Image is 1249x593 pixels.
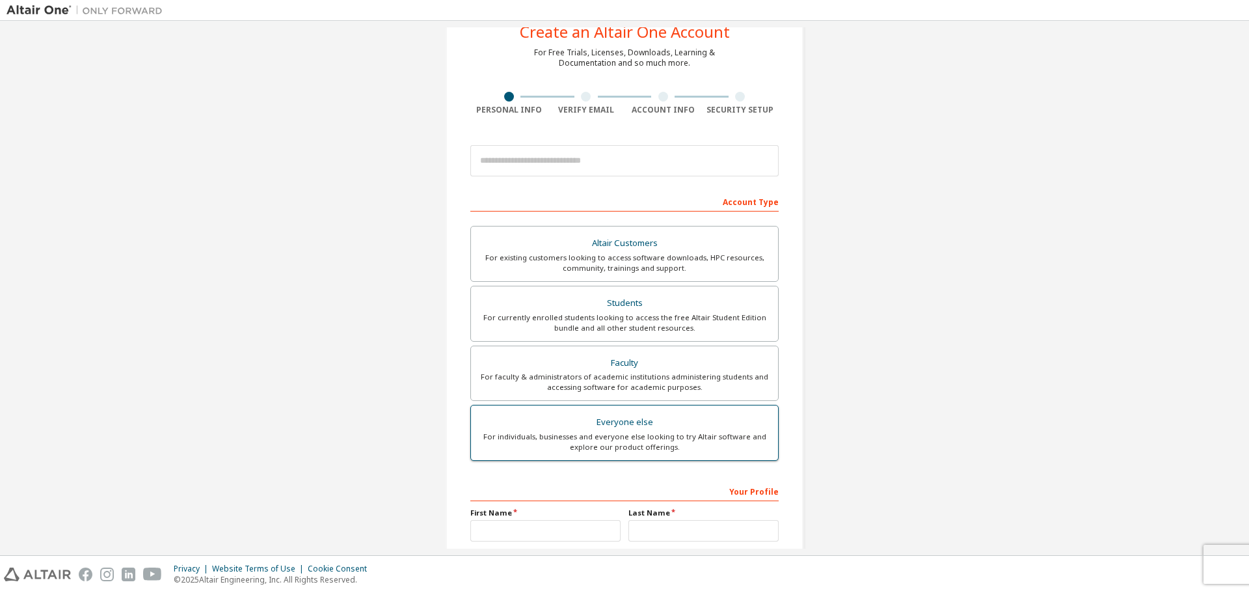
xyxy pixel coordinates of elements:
label: Last Name [628,508,779,518]
div: Create an Altair One Account [520,24,730,40]
div: Everyone else [479,413,770,432]
div: Privacy [174,564,212,574]
img: instagram.svg [100,568,114,581]
p: © 2025 Altair Engineering, Inc. All Rights Reserved. [174,574,375,585]
label: First Name [470,508,621,518]
div: Students [479,294,770,312]
div: Account Info [624,105,702,115]
img: facebook.svg [79,568,92,581]
div: Altair Customers [479,234,770,253]
img: linkedin.svg [122,568,135,581]
img: Altair One [7,4,169,17]
div: For existing customers looking to access software downloads, HPC resources, community, trainings ... [479,253,770,273]
div: For currently enrolled students looking to access the free Altair Student Edition bundle and all ... [479,312,770,333]
div: For individuals, businesses and everyone else looking to try Altair software and explore our prod... [479,432,770,452]
img: altair_logo.svg [4,568,71,581]
div: Account Type [470,191,779,212]
div: Security Setup [702,105,779,115]
div: For Free Trials, Licenses, Downloads, Learning & Documentation and so much more. [534,48,715,68]
div: For faculty & administrators of academic institutions administering students and accessing softwa... [479,372,770,393]
img: youtube.svg [143,568,162,581]
div: Faculty [479,354,770,372]
div: Website Terms of Use [212,564,308,574]
div: Cookie Consent [308,564,375,574]
div: Personal Info [470,105,548,115]
div: Verify Email [548,105,625,115]
div: Your Profile [470,480,779,501]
